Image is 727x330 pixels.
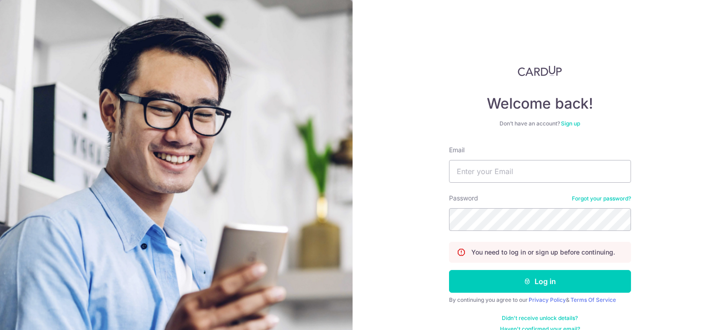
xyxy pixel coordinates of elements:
[449,145,464,155] label: Email
[449,120,631,127] div: Don’t have an account?
[572,195,631,202] a: Forgot your password?
[471,248,615,257] p: You need to log in or sign up before continuing.
[518,65,562,76] img: CardUp Logo
[449,95,631,113] h4: Welcome back!
[449,296,631,304] div: By continuing you agree to our &
[449,270,631,293] button: Log in
[449,194,478,203] label: Password
[561,120,580,127] a: Sign up
[529,296,566,303] a: Privacy Policy
[570,296,616,303] a: Terms Of Service
[449,160,631,183] input: Enter your Email
[502,315,578,322] a: Didn't receive unlock details?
